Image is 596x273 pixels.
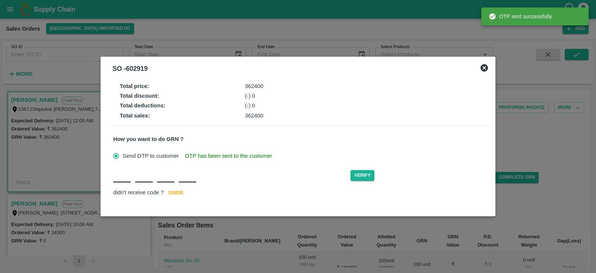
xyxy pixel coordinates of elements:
span: 362400 [245,113,264,119]
span: (-) 0 [245,103,255,109]
strong: Total discount : [120,93,159,99]
span: 362400 [245,83,264,89]
strong: Total deductions : [120,103,166,109]
span: (-) 0 [245,93,255,99]
span: Send OTP to customer [123,152,179,160]
div: didn't receive code ? [113,188,489,198]
strong: Total price : [120,83,149,89]
strong: How you want to do GRN ? [113,136,184,142]
button: Verify [351,170,374,181]
div: SO - 602919 [112,63,148,74]
span: resend [168,188,183,196]
span: OTP has been sent to the customer [185,152,272,160]
button: resend [164,188,188,198]
div: OTP sent successfully. [489,10,553,23]
strong: Total sales : [120,113,150,119]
